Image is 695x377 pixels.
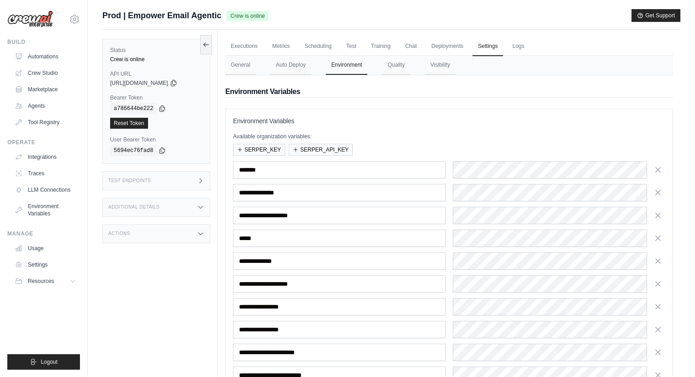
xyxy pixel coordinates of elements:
h3: Additional Details [108,204,159,210]
a: Logs [507,37,530,56]
a: Test [341,37,362,56]
code: a786644be222 [110,103,157,114]
label: Bearer Token [110,94,202,101]
button: Get Support [631,9,680,22]
button: Quality [382,56,410,75]
label: Status [110,47,202,54]
a: Traces [11,166,80,181]
div: Build [7,38,80,46]
a: Marketplace [11,82,80,97]
div: Manage [7,230,80,237]
button: SERPER_KEY [233,144,285,156]
label: User Bearer Token [110,136,202,143]
a: Integrations [11,150,80,164]
div: Operate [7,139,80,146]
button: Environment [326,56,367,75]
p: Available organization variables: [233,133,665,140]
a: Agents [11,99,80,113]
a: Settings [11,257,80,272]
a: Crew Studio [11,66,80,80]
a: Environment Variables [11,199,80,221]
button: Auto Deploy [271,56,311,75]
a: Deployments [426,37,469,56]
a: Metrics [267,37,296,56]
div: Crew is online [110,56,202,63]
span: Logout [41,358,58,366]
a: Chat [400,37,422,56]
a: Usage [11,241,80,256]
button: Logout [7,354,80,370]
span: Resources [28,278,54,285]
h3: Actions [108,231,130,236]
a: Settings [472,37,503,56]
h2: Environment Variables [225,86,673,97]
button: Visibility [425,56,456,75]
label: API URL [110,70,202,78]
button: SERPER_API_KEY [289,144,353,156]
a: Reset Token [110,118,148,129]
button: Resources [11,274,80,288]
span: Prod | Empower Email Agentic [102,9,221,22]
h3: Environment Variables [233,116,665,126]
span: [URL][DOMAIN_NAME] [110,79,168,87]
button: General [225,56,256,75]
a: Scheduling [299,37,337,56]
a: Executions [225,37,263,56]
h3: Test Endpoints [108,178,151,183]
span: Crew is online [227,11,268,21]
img: Logo [7,10,53,28]
nav: Tabs [225,56,673,75]
code: 5694ec76fad8 [110,145,157,156]
a: Training [366,37,396,56]
a: Automations [11,49,80,64]
a: Tool Registry [11,115,80,130]
a: LLM Connections [11,183,80,197]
